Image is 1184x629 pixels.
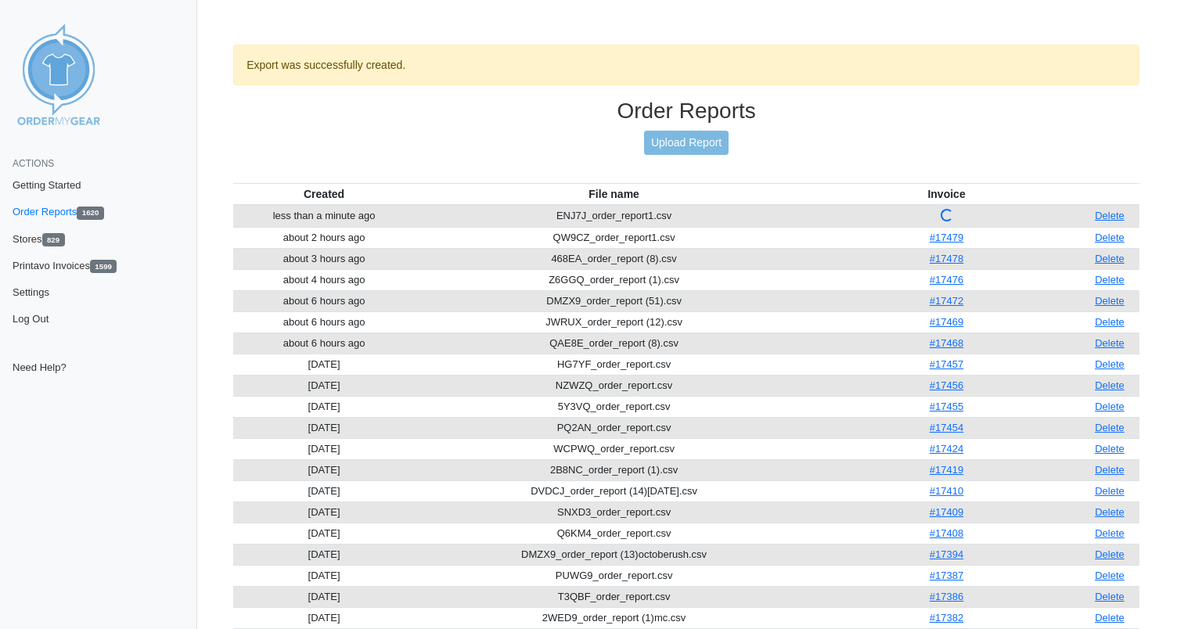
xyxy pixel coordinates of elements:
[930,274,963,286] a: #17476
[233,523,415,544] td: [DATE]
[415,248,813,269] td: 468EA_order_report (8).csv
[1095,295,1125,307] a: Delete
[930,612,963,624] a: #17382
[1095,527,1125,539] a: Delete
[930,232,963,243] a: #17479
[930,506,963,518] a: #17409
[77,207,103,220] span: 1620
[930,295,963,307] a: #17472
[415,438,813,459] td: WCPWQ_order_report.csv
[415,417,813,438] td: PQ2AN_order_report.csv
[930,527,963,539] a: #17408
[233,375,415,396] td: [DATE]
[930,485,963,497] a: #17410
[233,290,415,311] td: about 6 hours ago
[233,332,415,354] td: about 6 hours ago
[415,375,813,396] td: NZWZQ_order_report.csv
[233,354,415,375] td: [DATE]
[415,269,813,290] td: Z6GGQ_order_report (1).csv
[415,480,813,501] td: DVDCJ_order_report (14)[DATE].csv
[1095,210,1125,221] a: Delete
[415,565,813,586] td: PUWG9_order_report.csv
[233,205,415,228] td: less than a minute ago
[644,131,729,155] a: Upload Report
[1095,612,1125,624] a: Delete
[233,480,415,501] td: [DATE]
[930,591,963,602] a: #17386
[415,205,813,228] td: ENJ7J_order_report1.csv
[415,586,813,607] td: T3QBF_order_report.csv
[930,358,963,370] a: #17457
[1095,379,1125,391] a: Delete
[415,183,813,205] th: File name
[415,523,813,544] td: Q6KM4_order_report.csv
[415,290,813,311] td: DMZX9_order_report (51).csv
[1095,548,1125,560] a: Delete
[233,396,415,417] td: [DATE]
[233,45,1139,85] div: Export was successfully created.
[233,544,415,565] td: [DATE]
[233,417,415,438] td: [DATE]
[813,183,1080,205] th: Invoice
[233,227,415,248] td: about 2 hours ago
[233,607,415,628] td: [DATE]
[1095,316,1125,328] a: Delete
[233,501,415,523] td: [DATE]
[415,607,813,628] td: 2WED9_order_report (1)mc.csv
[415,501,813,523] td: SNXD3_order_report.csv
[233,98,1139,124] h3: Order Reports
[233,248,415,269] td: about 3 hours ago
[930,422,963,433] a: #17454
[415,544,813,565] td: DMZX9_order_report (13)octoberush.csv
[930,464,963,476] a: #17419
[233,311,415,332] td: about 6 hours ago
[1095,570,1125,581] a: Delete
[233,438,415,459] td: [DATE]
[415,227,813,248] td: QW9CZ_order_report1.csv
[1095,506,1125,518] a: Delete
[233,183,415,205] th: Created
[1095,591,1125,602] a: Delete
[1095,232,1125,243] a: Delete
[1095,422,1125,433] a: Delete
[930,570,963,581] a: #17387
[415,459,813,480] td: 2B8NC_order_report (1).csv
[1095,485,1125,497] a: Delete
[415,311,813,332] td: JWRUX_order_report (12).csv
[90,260,117,273] span: 1599
[1095,358,1125,370] a: Delete
[1095,464,1125,476] a: Delete
[1095,401,1125,412] a: Delete
[1095,274,1125,286] a: Delete
[930,337,963,349] a: #17468
[1095,443,1125,455] a: Delete
[930,316,963,328] a: #17469
[930,548,963,560] a: #17394
[930,253,963,264] a: #17478
[415,332,813,354] td: QAE8E_order_report (8).csv
[930,379,963,391] a: #17456
[1095,253,1125,264] a: Delete
[930,401,963,412] a: #17455
[415,354,813,375] td: HG7YF_order_report.csv
[233,565,415,586] td: [DATE]
[930,443,963,455] a: #17424
[233,459,415,480] td: [DATE]
[415,396,813,417] td: 5Y3VQ_order_report.csv
[233,269,415,290] td: about 4 hours ago
[42,233,65,246] span: 829
[233,586,415,607] td: [DATE]
[13,158,54,169] span: Actions
[1095,337,1125,349] a: Delete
